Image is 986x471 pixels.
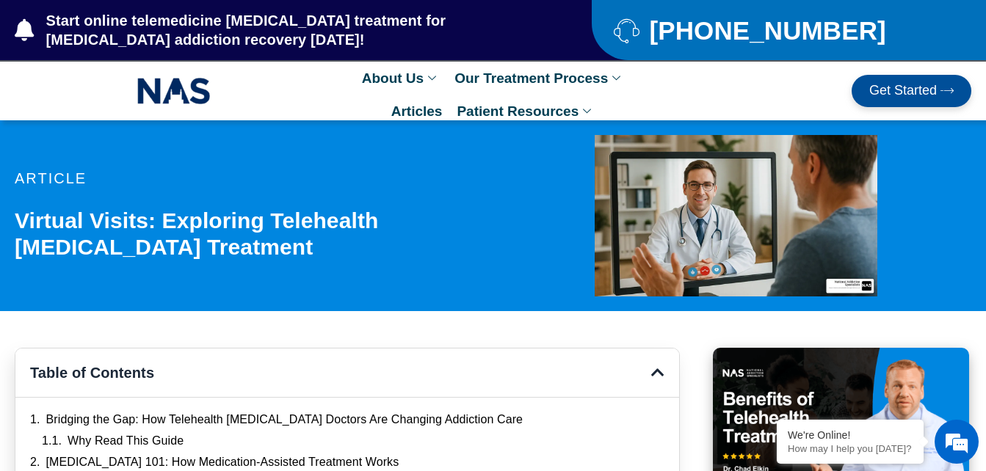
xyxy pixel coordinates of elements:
span: Start online telemedicine [MEDICAL_DATA] treatment for [MEDICAL_DATA] addiction recovery [DATE]! [43,11,533,49]
a: Why Read This Guide [68,434,184,449]
h1: Virtual Visits: Exploring Telehealth [MEDICAL_DATA] Treatment [15,208,501,260]
a: Articles [384,95,450,128]
div: We're Online! [788,429,913,441]
a: [MEDICAL_DATA] 101: How Medication-Assisted Treatment Works [46,455,399,470]
img: Telehealth Suboxone doctors [595,135,877,296]
img: NAS_email_signature-removebg-preview.png [137,74,211,108]
a: Get Started [852,75,971,107]
a: [PHONE_NUMBER] [614,18,949,43]
a: About Us [355,62,447,95]
a: Start online telemedicine [MEDICAL_DATA] treatment for [MEDICAL_DATA] addiction recovery [DATE]! [15,11,533,49]
a: Bridging the Gap: How Telehealth [MEDICAL_DATA] Doctors Are Changing Addiction Care [46,412,523,428]
div: Close table of contents [651,365,664,380]
span: [PHONE_NUMBER] [646,21,886,40]
span: Get Started [869,84,937,98]
p: article [15,171,501,186]
a: Patient Resources [449,95,602,128]
a: Our Treatment Process [447,62,631,95]
h4: Table of Contents [30,363,651,382]
p: How may I help you today? [788,443,913,454]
